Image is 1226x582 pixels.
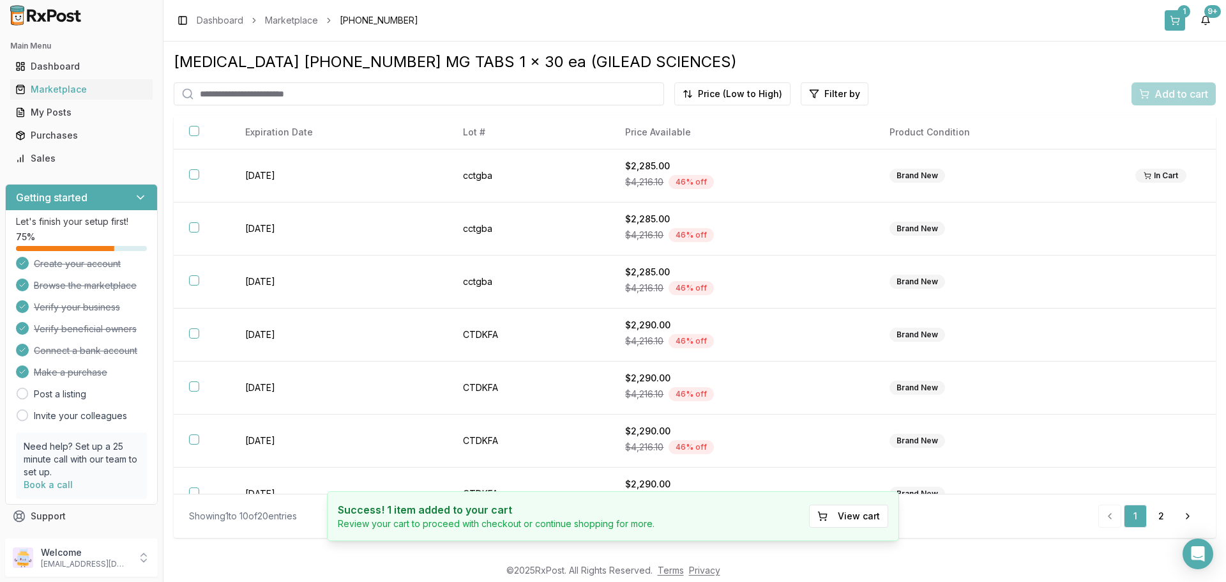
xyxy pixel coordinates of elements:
td: [DATE] [230,309,448,362]
button: Price (Low to High) [674,82,791,105]
button: Marketplace [5,79,158,100]
button: 1 [1165,10,1185,31]
div: Brand New [889,222,945,236]
div: 46 % off [669,228,714,242]
td: [DATE] [230,256,448,309]
td: CTDKFA [448,362,610,415]
th: Product Condition [874,116,1120,149]
button: Sales [5,148,158,169]
span: $4,216.10 [625,388,663,401]
span: Make a purchase [34,366,107,379]
th: Price Available [610,116,874,149]
th: Lot # [448,116,610,149]
div: 46 % off [669,387,714,401]
button: View cart [809,505,888,528]
td: [DATE] [230,149,448,203]
td: [DATE] [230,362,448,415]
td: [DATE] [230,203,448,256]
h3: Getting started [16,190,87,205]
button: Dashboard [5,56,158,77]
a: Marketplace [265,14,318,27]
span: $4,216.10 [625,335,663,348]
div: Open Intercom Messenger [1183,539,1213,569]
a: Terms [658,565,684,576]
a: Sales [10,147,153,170]
span: Verify your business [34,301,120,314]
div: 46 % off [669,281,714,295]
div: 46 % off [669,175,714,189]
button: Support [5,505,158,528]
a: Privacy [689,565,720,576]
div: $2,290.00 [625,478,859,491]
div: $2,285.00 [625,213,859,226]
div: 46 % off [669,440,714,454]
div: Brand New [889,169,945,183]
nav: pagination [1098,505,1200,528]
a: 2 [1149,505,1172,528]
button: Purchases [5,125,158,146]
a: My Posts [10,101,153,124]
span: Feedback [31,533,74,546]
div: Brand New [889,328,945,342]
a: Go to next page [1175,505,1200,528]
span: 75 % [16,231,35,243]
div: Brand New [889,487,945,501]
span: Connect a bank account [34,344,137,357]
div: $2,285.00 [625,160,859,172]
div: Dashboard [15,60,148,73]
img: RxPost Logo [5,5,87,26]
td: CTDKFA [448,415,610,468]
span: Filter by [824,88,860,100]
p: Let's finish your setup first! [16,215,147,228]
div: In Cart [1135,169,1186,183]
a: Dashboard [197,14,243,27]
th: Expiration Date [230,116,448,149]
span: [PHONE_NUMBER] [340,14,418,27]
a: Purchases [10,124,153,147]
img: User avatar [13,548,33,568]
p: Welcome [41,546,130,559]
a: Marketplace [10,78,153,101]
td: [DATE] [230,468,448,521]
div: $2,290.00 [625,319,859,332]
span: $4,216.10 [625,441,663,454]
div: 46 % off [669,334,714,348]
td: cctgba [448,256,610,309]
p: Need help? Set up a 25 minute call with our team to set up. [24,440,139,479]
a: Post a listing [34,388,86,401]
td: CTDKFA [448,309,610,362]
span: Price (Low to High) [698,88,782,100]
div: $2,290.00 [625,372,859,385]
div: Marketplace [15,83,148,96]
button: Filter by [801,82,868,105]
td: [DATE] [230,415,448,468]
div: Brand New [889,434,945,448]
span: $4,216.10 [625,229,663,241]
div: Brand New [889,275,945,289]
div: $2,285.00 [625,266,859,279]
div: Showing 1 to 10 of 20 entries [189,510,297,523]
a: Invite your colleagues [34,410,127,422]
div: [MEDICAL_DATA] [PHONE_NUMBER] MG TABS 1 x 30 ea (GILEAD SCIENCES) [174,52,1216,72]
span: Browse the marketplace [34,279,137,292]
button: 9+ [1195,10,1216,31]
td: CTDKFA [448,468,610,521]
p: [EMAIL_ADDRESS][DOMAIN_NAME] [41,559,130,569]
p: Review your cart to proceed with checkout or continue shopping for more. [338,517,655,530]
h2: Main Menu [10,41,153,51]
a: Dashboard [10,55,153,78]
div: Sales [15,152,148,165]
div: 9+ [1204,5,1221,18]
a: 1 [1124,505,1147,528]
nav: breadcrumb [197,14,418,27]
span: $4,216.10 [625,176,663,188]
span: Create your account [34,257,121,270]
span: $4,216.10 [625,282,663,295]
a: Book a call [24,479,73,490]
button: My Posts [5,102,158,123]
button: Feedback [5,528,158,551]
span: Verify beneficial owners [34,323,137,335]
td: cctgba [448,203,610,256]
div: Purchases [15,129,148,142]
